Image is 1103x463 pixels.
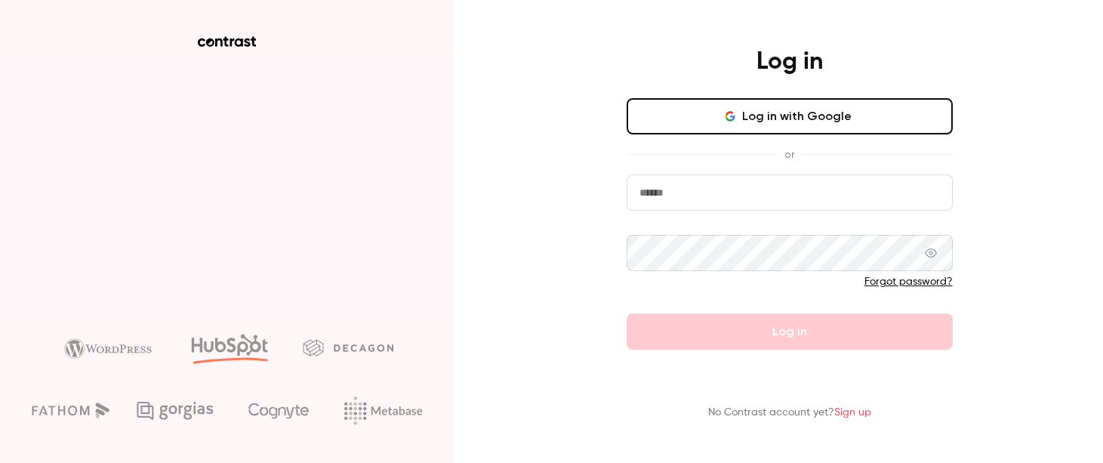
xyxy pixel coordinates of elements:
[756,47,823,77] h4: Log in
[834,407,871,418] a: Sign up
[303,339,393,356] img: decagon
[864,276,953,287] a: Forgot password?
[777,147,802,162] span: or
[708,405,871,421] p: No Contrast account yet?
[627,98,953,134] button: Log in with Google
